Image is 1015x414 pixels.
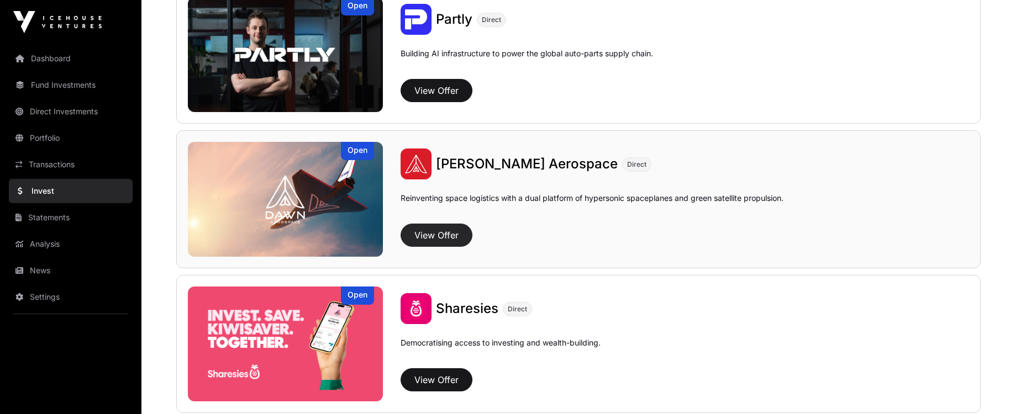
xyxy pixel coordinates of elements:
[401,4,432,35] img: Partly
[401,193,783,219] p: Reinventing space logistics with a dual platform of hypersonic spaceplanes and green satellite pr...
[401,368,472,391] button: View Offer
[401,293,432,324] img: Sharesies
[401,79,472,102] button: View Offer
[9,126,133,150] a: Portfolio
[436,156,618,172] span: [PERSON_NAME] Aerospace
[188,286,383,401] a: SharesiesOpen
[9,258,133,283] a: News
[9,179,133,203] a: Invest
[627,160,646,169] span: Direct
[188,142,383,257] img: Dawn Aerospace
[9,205,133,230] a: Statements
[9,46,133,71] a: Dashboard
[436,155,618,173] a: [PERSON_NAME] Aerospace
[9,285,133,309] a: Settings
[401,148,432,179] img: Dawn Aerospace
[401,48,653,75] p: Building AI infrastructure to power the global auto-parts supply chain.
[188,142,383,257] a: Dawn AerospaceOpen
[482,15,501,24] span: Direct
[436,11,472,27] span: Partly
[401,337,601,364] p: Democratising access to investing and wealth-building.
[436,10,472,28] a: Partly
[9,73,133,97] a: Fund Investments
[13,11,102,33] img: Icehouse Ventures Logo
[341,286,374,305] div: Open
[436,300,498,317] a: Sharesies
[9,99,133,124] a: Direct Investments
[9,152,133,177] a: Transactions
[436,300,498,316] span: Sharesies
[188,286,383,401] img: Sharesies
[341,142,374,160] div: Open
[508,305,527,314] span: Direct
[9,232,133,256] a: Analysis
[401,224,472,247] button: View Offer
